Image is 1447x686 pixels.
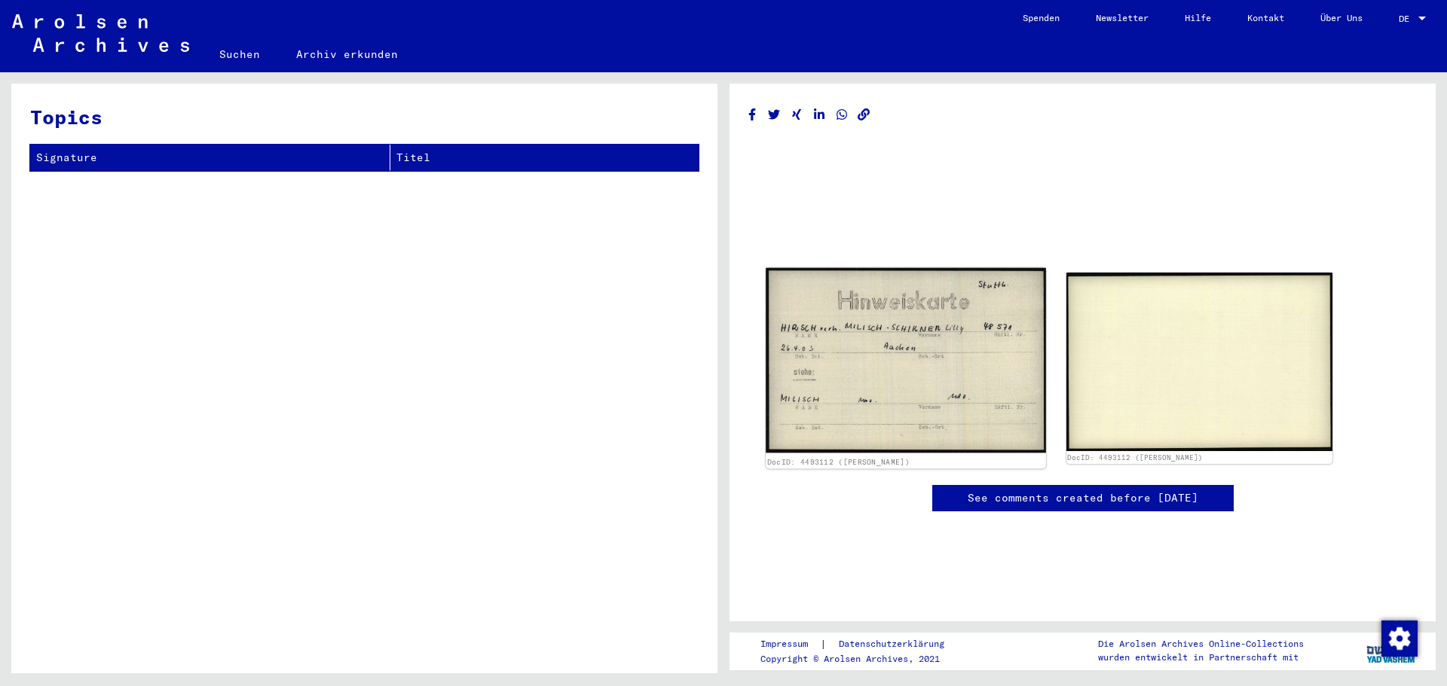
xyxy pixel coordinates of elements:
[1066,273,1333,451] img: 002.jpg
[789,105,805,124] button: Share on Xing
[812,105,828,124] button: Share on LinkedIn
[1381,620,1417,656] div: Zustimmung ändern
[745,105,760,124] button: Share on Facebook
[1399,14,1415,24] span: DE
[760,652,962,666] p: Copyright © Arolsen Archives, 2021
[827,636,962,652] a: Datenschutzerklärung
[1067,453,1203,462] a: DocID: 4493112 ([PERSON_NAME])
[201,36,278,72] a: Suchen
[760,636,820,652] a: Impressum
[834,105,850,124] button: Share on WhatsApp
[968,490,1198,506] a: See comments created before [DATE]
[1381,620,1418,657] img: Zustimmung ändern
[30,145,390,171] th: Signature
[1363,632,1420,669] img: yv_logo.png
[390,145,699,171] th: Titel
[12,14,189,52] img: Arolsen_neg.svg
[767,458,910,467] a: DocID: 4493112 ([PERSON_NAME])
[278,36,416,72] a: Archiv erkunden
[856,105,872,124] button: Copy link
[30,102,698,132] h3: Topics
[766,268,1045,453] img: 001.jpg
[1098,637,1304,651] p: Die Arolsen Archives Online-Collections
[766,105,782,124] button: Share on Twitter
[760,636,962,652] div: |
[1098,651,1304,664] p: wurden entwickelt in Partnerschaft mit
